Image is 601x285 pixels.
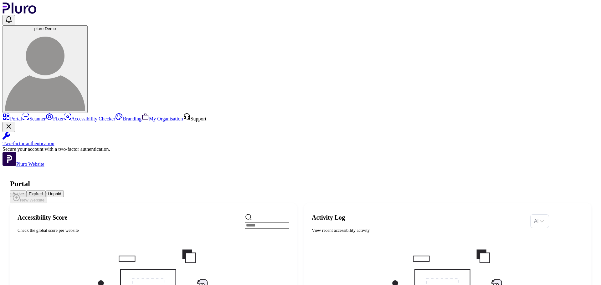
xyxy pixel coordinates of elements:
[3,122,15,132] button: Close Two-factor authentication notification
[3,141,598,146] div: Two-factor authentication
[48,191,61,196] span: Unpaid
[115,116,141,121] a: Branding
[3,132,598,146] a: Two-factor authentication
[18,214,240,221] h2: Accessibility Score
[26,191,45,197] button: Expired
[3,116,22,121] a: Portal
[141,116,183,121] a: My Organisation
[312,227,525,234] div: View recent accessibility activity
[29,191,43,196] span: Expired
[3,146,598,152] div: Secure your account with a two-factor authentication.
[3,113,598,167] aside: Sidebar menu
[183,116,207,121] a: Open Support screen
[10,191,26,197] button: Active
[10,180,591,188] h1: Portal
[64,116,116,121] a: Accessibility Checker
[3,25,88,113] button: pluro Demopluro Demo
[22,116,46,121] a: Scanner
[10,193,47,203] button: New Website
[13,191,24,196] span: Active
[5,31,85,111] img: pluro Demo
[245,222,289,229] input: Search
[3,15,15,25] button: Open notifications, you have undefined new notifications
[46,191,64,197] button: Unpaid
[18,227,240,234] div: Check the global score per website
[46,116,64,121] a: Fixer
[530,214,549,228] div: Set sorting
[312,214,525,221] h2: Activity Log
[3,161,44,167] a: Open Pluro Website
[34,26,56,31] span: pluro Demo
[3,9,37,15] a: Logo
